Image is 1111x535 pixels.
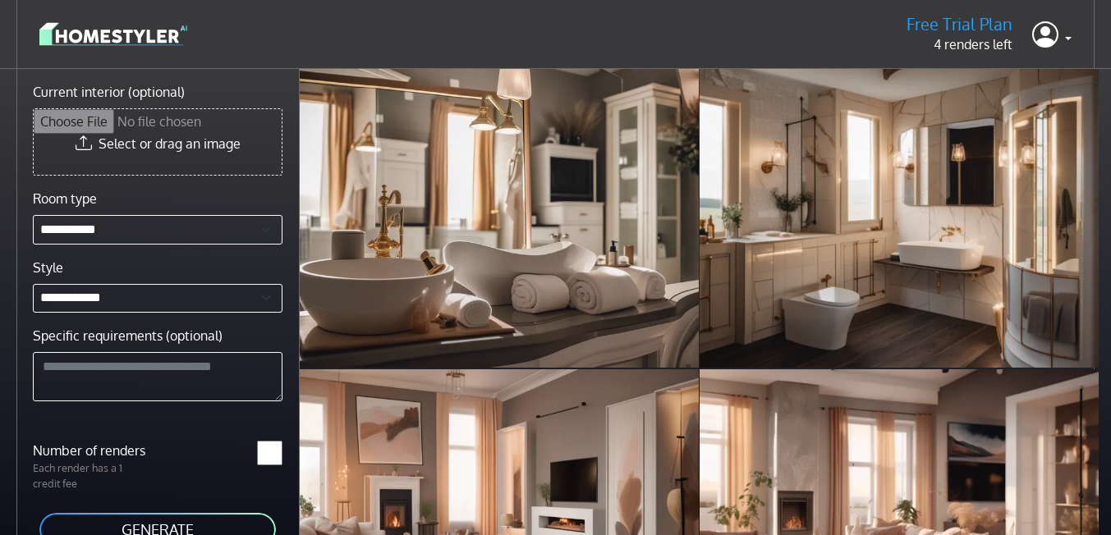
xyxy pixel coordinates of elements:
label: Style [33,258,63,277]
label: Room type [33,189,97,208]
label: Specific requirements (optional) [33,326,223,345]
img: logo-3de290ba35641baa71223ecac5eacb59cb85b4c7fdf211dc9aaecaaee71ea2f8.svg [39,20,187,48]
p: 4 renders left [907,34,1012,54]
h5: Free Trial Plan [907,14,1012,34]
label: Number of renders [23,441,158,460]
p: Each render has a 1 credit fee [23,460,158,492]
label: Current interior (optional) [33,82,185,102]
